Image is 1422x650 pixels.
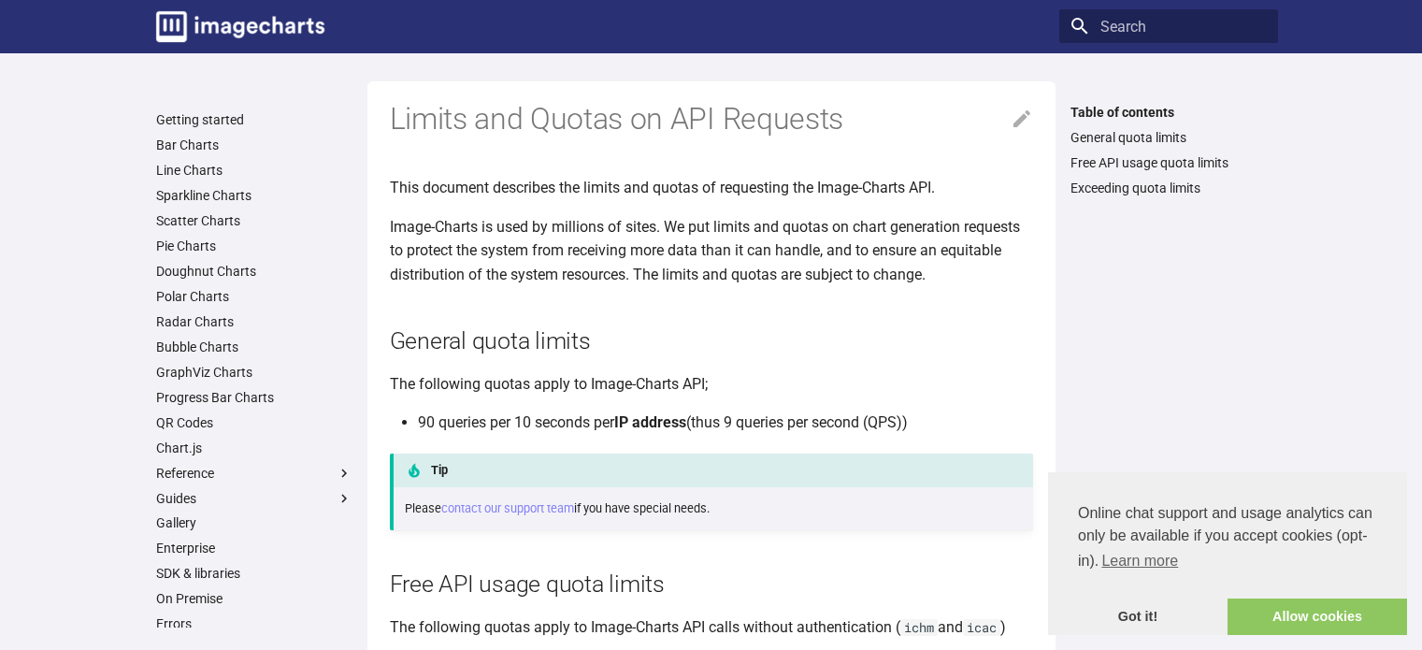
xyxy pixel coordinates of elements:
a: Free API usage quota limits [1070,154,1267,171]
a: Enterprise [156,540,352,556]
code: ichm [900,619,938,636]
strong: IP address [614,413,686,431]
h1: Limits and Quotas on API Requests [390,100,1033,139]
a: GraphViz Charts [156,364,352,381]
a: Line Charts [156,162,352,179]
a: Bar Charts [156,137,352,153]
a: Gallery [156,514,352,531]
nav: Table of contents [1059,104,1278,196]
label: Reference [156,465,352,482]
span: Online chat support and usage analytics can only be available if you accept cookies (opt-in). [1078,502,1377,575]
p: This document describes the limits and quotas of requesting the Image-Charts API. [390,176,1033,200]
img: logo [156,11,324,42]
a: Radar Charts [156,313,352,330]
p: The following quotas apply to Image-Charts API calls without authentication ( and ) [390,615,1033,640]
a: Pie Charts [156,238,352,254]
input: Search [1059,9,1278,43]
a: Image-Charts documentation [149,4,332,50]
a: Errors [156,615,352,632]
label: Table of contents [1059,104,1278,121]
h2: Free API usage quota limits [390,568,1033,600]
code: icac [963,619,1000,636]
p: Please if you have special needs. [405,499,1022,518]
label: Guides [156,490,352,507]
a: SDK & libraries [156,565,352,582]
a: Exceeding quota limits [1070,180,1267,196]
a: General quota limits [1070,129,1267,146]
p: The following quotas apply to Image-Charts API; [390,372,1033,397]
a: Sparkline Charts [156,187,352,204]
p: Image-Charts is used by millions of sites. We put limits and quotas on chart generation requests ... [390,215,1033,287]
a: Bubble Charts [156,339,352,355]
a: QR Codes [156,414,352,431]
a: Polar Charts [156,288,352,305]
div: cookieconsent [1048,472,1407,635]
a: Getting started [156,111,352,128]
a: learn more about cookies [1099,547,1181,575]
a: Scatter Charts [156,212,352,229]
a: dismiss cookie message [1048,599,1228,636]
li: 90 queries per 10 seconds per (thus 9 queries per second (QPS)) [418,411,1033,435]
a: Doughnut Charts [156,263,352,280]
a: contact our support team [441,501,574,515]
a: Progress Bar Charts [156,389,352,406]
a: Chart.js [156,440,352,456]
a: allow cookies [1228,599,1407,636]
a: On Premise [156,590,352,607]
p: Tip [390,454,1033,487]
h2: General quota limits [390,325,1033,357]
